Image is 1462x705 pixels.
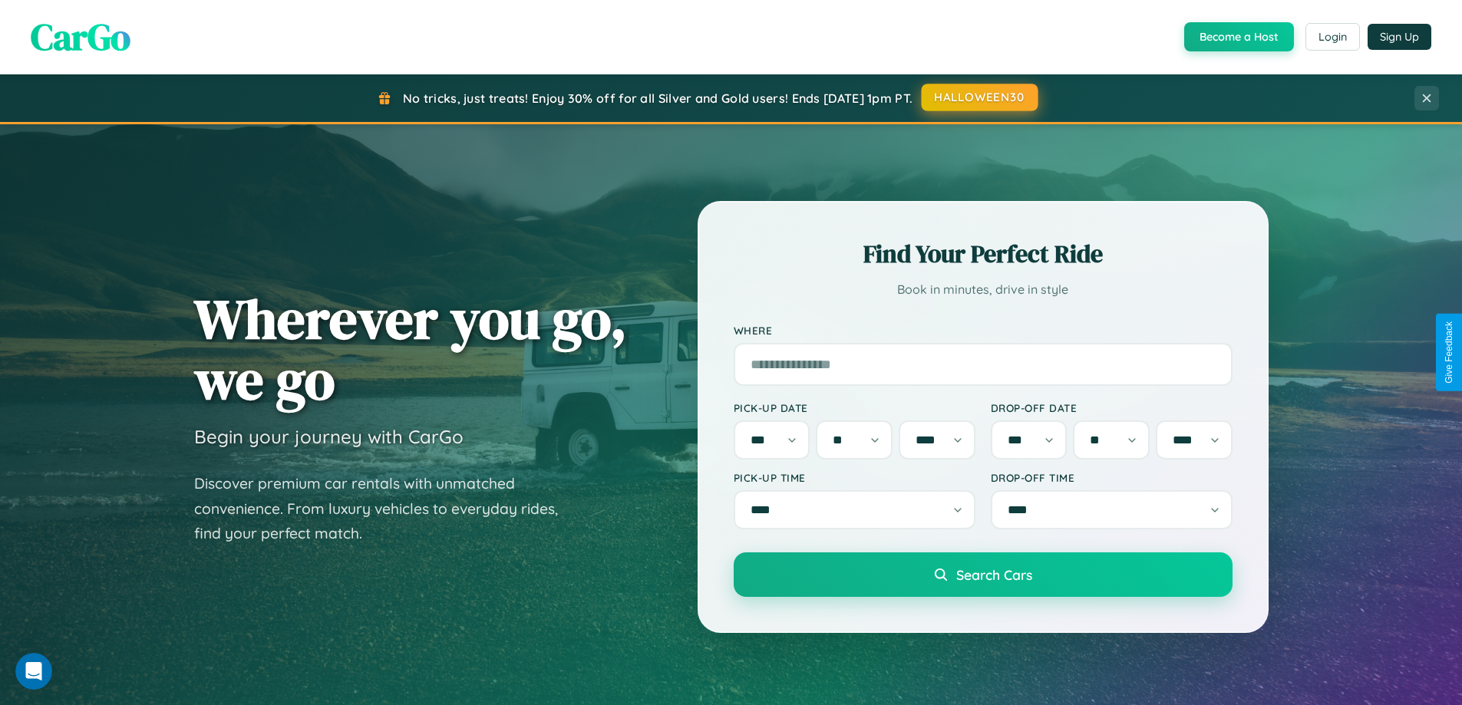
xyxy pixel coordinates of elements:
[403,91,913,106] span: No tricks, just treats! Enjoy 30% off for all Silver and Gold users! Ends [DATE] 1pm PT.
[1444,321,1454,384] div: Give Feedback
[1184,22,1294,51] button: Become a Host
[194,288,627,410] h1: Wherever you go, we go
[734,401,975,414] label: Pick-up Date
[922,84,1038,111] button: HALLOWEEN30
[734,324,1233,337] label: Where
[734,278,1233,301] p: Book in minutes, drive in style
[991,401,1233,414] label: Drop-off Date
[1305,23,1360,51] button: Login
[194,471,578,546] p: Discover premium car rentals with unmatched convenience. From luxury vehicles to everyday rides, ...
[15,653,52,690] iframe: Intercom live chat
[734,552,1233,597] button: Search Cars
[1368,24,1431,50] button: Sign Up
[991,471,1233,484] label: Drop-off Time
[31,12,130,62] span: CarGo
[956,566,1032,583] span: Search Cars
[194,425,464,448] h3: Begin your journey with CarGo
[734,471,975,484] label: Pick-up Time
[734,237,1233,271] h2: Find Your Perfect Ride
